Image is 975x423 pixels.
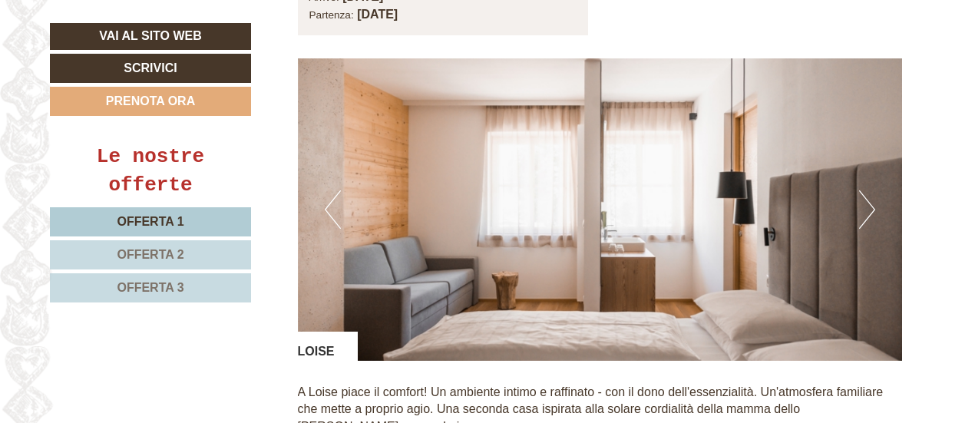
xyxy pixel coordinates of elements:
[117,248,183,261] span: Offerta 2
[298,58,903,361] img: image
[859,190,875,229] button: Next
[50,23,251,50] a: Vai al sito web
[50,143,251,200] div: Le nostre offerte
[117,281,183,294] span: Offerta 3
[50,54,251,83] a: Scrivici
[357,8,398,21] b: [DATE]
[117,215,183,228] span: Offerta 1
[298,332,358,361] div: LOISE
[325,190,341,229] button: Previous
[309,9,354,21] small: Partenza:
[50,87,251,116] a: Prenota ora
